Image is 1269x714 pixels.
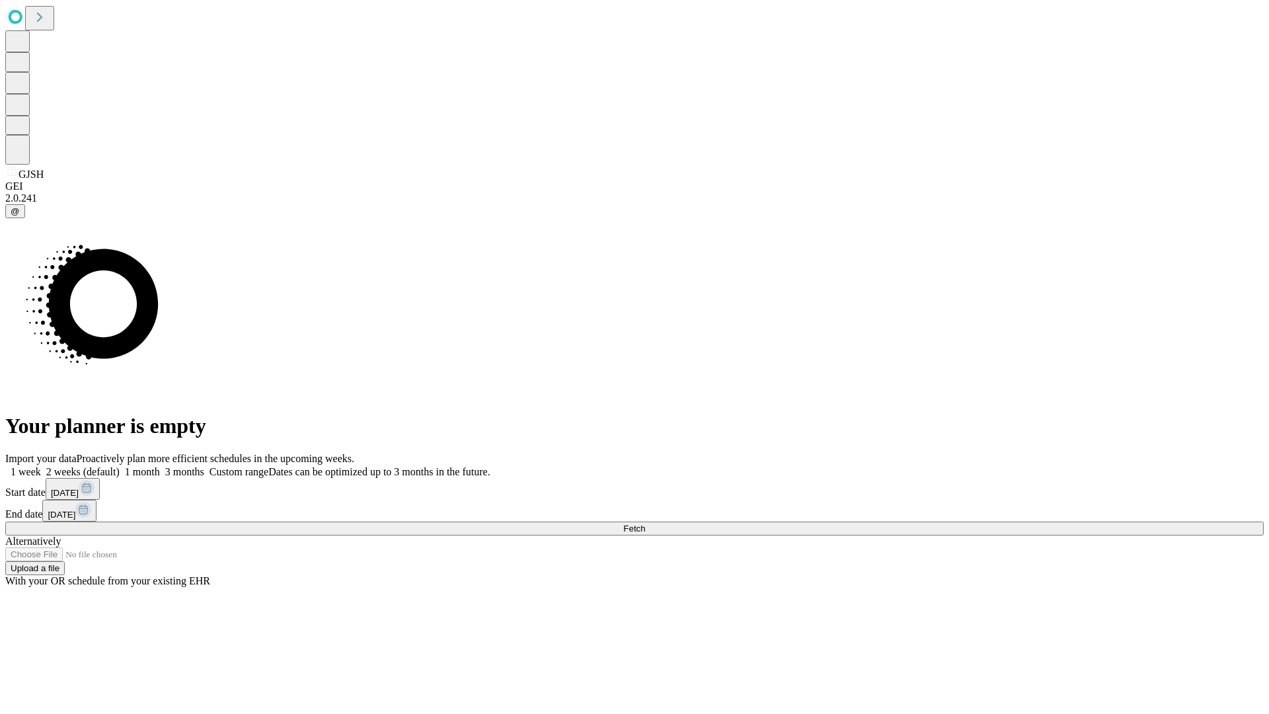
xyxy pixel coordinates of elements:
h1: Your planner is empty [5,414,1264,438]
button: Fetch [5,522,1264,535]
button: [DATE] [42,500,96,522]
div: 2.0.241 [5,192,1264,204]
span: 3 months [165,466,204,477]
div: GEI [5,180,1264,192]
button: Upload a file [5,561,65,575]
span: Custom range [210,466,268,477]
div: End date [5,500,1264,522]
span: Fetch [623,524,645,534]
button: [DATE] [46,478,100,500]
div: Start date [5,478,1264,500]
span: With your OR schedule from your existing EHR [5,575,210,586]
span: Import your data [5,453,77,464]
span: 2 weeks (default) [46,466,120,477]
span: GJSH [19,169,44,180]
span: Proactively plan more efficient schedules in the upcoming weeks. [77,453,354,464]
span: Dates can be optimized up to 3 months in the future. [268,466,490,477]
button: @ [5,204,25,218]
span: [DATE] [51,488,79,498]
span: Alternatively [5,535,61,547]
span: [DATE] [48,510,75,520]
span: 1 week [11,466,41,477]
span: 1 month [125,466,160,477]
span: @ [11,206,20,216]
